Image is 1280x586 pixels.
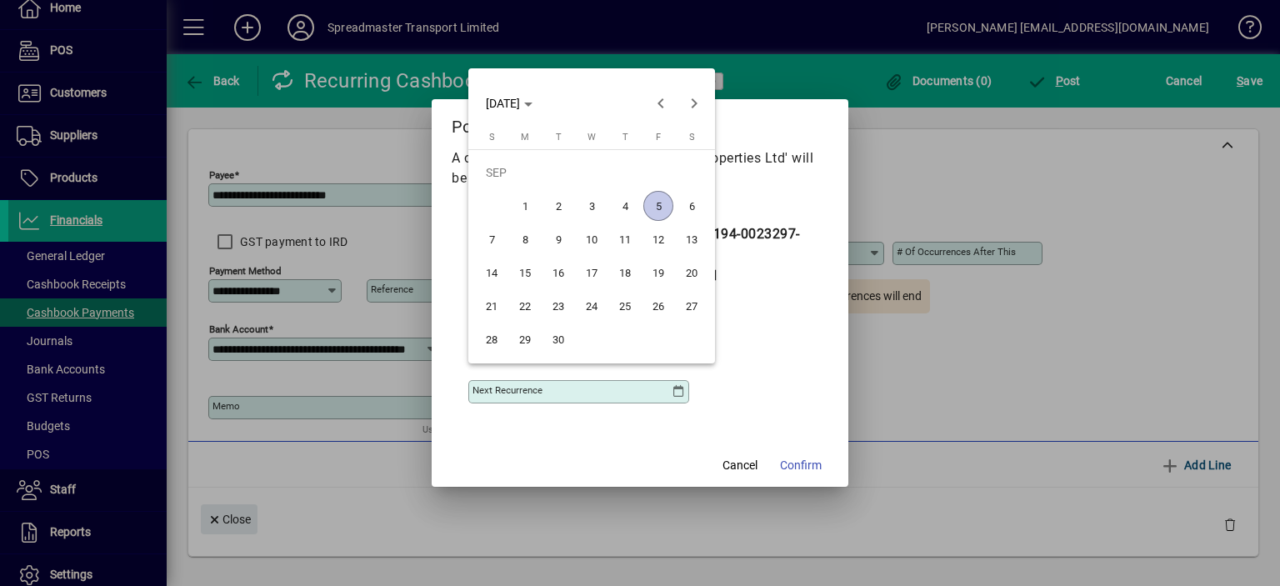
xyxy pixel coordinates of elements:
span: 5 [643,191,673,221]
button: Previous month [644,87,677,120]
span: 18 [610,258,640,288]
button: Sat Sep 13 2025 [675,223,708,256]
button: Sun Sep 21 2025 [475,289,508,323]
button: Sat Sep 27 2025 [675,289,708,323]
button: Mon Sep 22 2025 [508,289,542,323]
button: Fri Sep 05 2025 [642,189,675,223]
span: 26 [643,291,673,321]
button: Thu Sep 18 2025 [608,256,642,289]
button: Wed Sep 10 2025 [575,223,608,256]
span: 28 [477,324,507,354]
span: 16 [543,258,573,288]
button: Wed Sep 24 2025 [575,289,608,323]
span: 25 [610,291,640,321]
span: T [556,132,562,143]
span: [DATE] [486,97,520,110]
span: 8 [510,224,540,254]
span: 22 [510,291,540,321]
span: 7 [477,224,507,254]
button: Wed Sep 03 2025 [575,189,608,223]
button: Sun Sep 07 2025 [475,223,508,256]
button: Tue Sep 09 2025 [542,223,575,256]
span: 12 [643,224,673,254]
button: Mon Sep 08 2025 [508,223,542,256]
button: Thu Sep 25 2025 [608,289,642,323]
button: Fri Sep 26 2025 [642,289,675,323]
button: Sat Sep 20 2025 [675,256,708,289]
button: Mon Sep 29 2025 [508,323,542,356]
span: 15 [510,258,540,288]
span: S [489,132,495,143]
button: Tue Sep 23 2025 [542,289,575,323]
span: W [587,132,596,143]
span: 11 [610,224,640,254]
span: 10 [577,224,607,254]
button: Fri Sep 19 2025 [642,256,675,289]
button: Thu Sep 11 2025 [608,223,642,256]
button: Sat Sep 06 2025 [675,189,708,223]
button: Fri Sep 12 2025 [642,223,675,256]
button: Tue Sep 30 2025 [542,323,575,356]
span: 23 [543,291,573,321]
span: 4 [610,191,640,221]
span: M [521,132,529,143]
button: Mon Sep 15 2025 [508,256,542,289]
button: Sun Sep 28 2025 [475,323,508,356]
button: Sun Sep 14 2025 [475,256,508,289]
span: 6 [677,191,707,221]
span: 20 [677,258,707,288]
span: 21 [477,291,507,321]
span: F [656,132,661,143]
button: Wed Sep 17 2025 [575,256,608,289]
button: Tue Sep 16 2025 [542,256,575,289]
button: Mon Sep 01 2025 [508,189,542,223]
span: 1 [510,191,540,221]
button: Tue Sep 02 2025 [542,189,575,223]
button: Thu Sep 04 2025 [608,189,642,223]
span: 27 [677,291,707,321]
span: 13 [677,224,707,254]
button: Next month [677,87,711,120]
span: 3 [577,191,607,221]
span: 30 [543,324,573,354]
span: 2 [543,191,573,221]
button: Choose month and year [479,88,539,118]
span: 29 [510,324,540,354]
span: 24 [577,291,607,321]
span: 19 [643,258,673,288]
span: 9 [543,224,573,254]
span: S [689,132,695,143]
span: 17 [577,258,607,288]
span: 14 [477,258,507,288]
span: T [622,132,628,143]
td: SEP [475,156,708,189]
